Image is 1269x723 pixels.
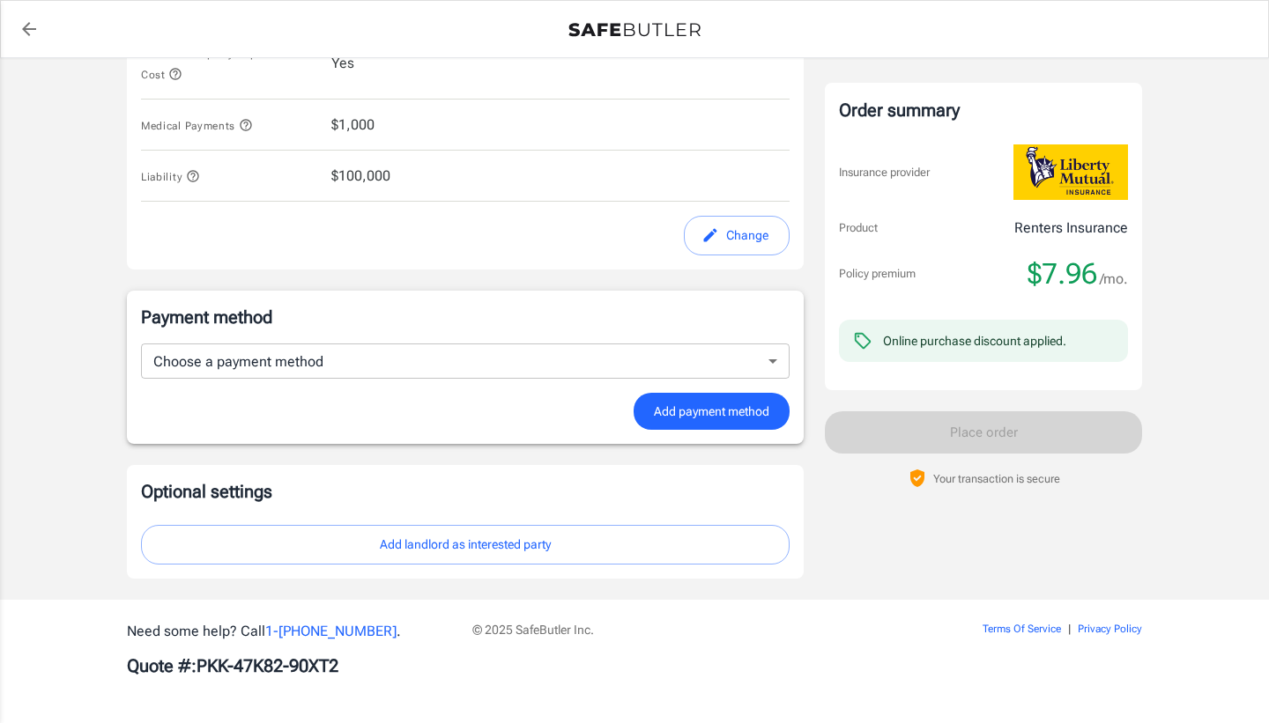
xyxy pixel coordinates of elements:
button: Personal Property Replacement Cost [141,42,317,85]
div: Order summary [839,97,1128,123]
button: edit [684,216,790,255]
span: /mo. [1100,267,1128,291]
p: Product [839,219,878,237]
p: Need some help? Call . [127,621,451,642]
span: Liability [141,171,200,183]
button: Medical Payments [141,114,253,136]
img: Back to quotes [568,23,701,37]
span: Add payment method [654,401,769,423]
span: $7.96 [1028,256,1097,291]
p: © 2025 SafeButler Inc. [472,621,883,638]
span: Medical Payments [141,120,253,132]
p: Your transaction is secure [933,470,1060,487]
a: back to quotes [11,11,47,47]
a: 1-[PHONE_NUMBER] [265,623,397,639]
p: Payment method [141,305,790,329]
div: Online purchase discount applied. [883,332,1066,350]
p: Optional settings [141,479,790,504]
button: Liability [141,166,200,187]
a: Privacy Policy [1078,623,1142,635]
a: Terms Of Service [983,623,1061,635]
b: Quote #: PKK-47K82-90XT2 [127,655,338,676]
img: Liberty Mutual [1013,144,1128,200]
span: $100,000 [331,166,390,187]
span: | [1068,623,1071,635]
p: Insurance provider [839,164,930,181]
button: Add payment method [634,393,790,431]
p: Renters Insurance [1014,218,1128,239]
span: Yes [331,53,354,74]
span: $1,000 [331,114,375,136]
button: Add landlord as interested party [141,525,790,564]
p: Policy premium [839,265,916,283]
